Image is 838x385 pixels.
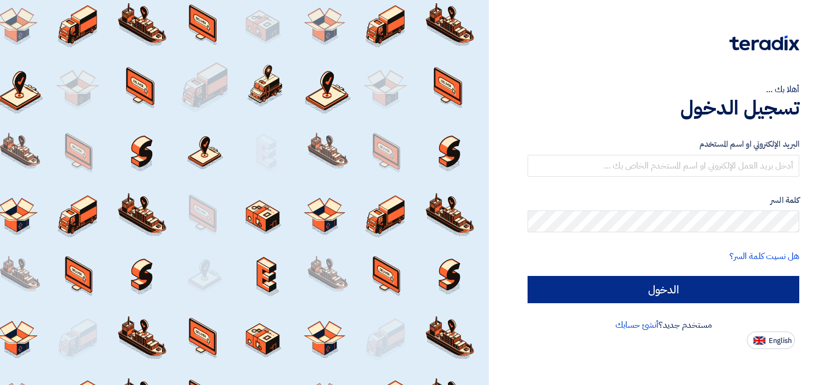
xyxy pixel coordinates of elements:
[528,155,799,177] input: أدخل بريد العمل الإلكتروني او اسم المستخدم الخاص بك ...
[729,35,799,51] img: Teradix logo
[753,336,765,345] img: en-US.png
[528,276,799,303] input: الدخول
[747,332,795,349] button: English
[729,250,799,263] a: هل نسيت كلمة السر؟
[528,83,799,96] div: أهلا بك ...
[769,337,792,345] span: English
[528,96,799,120] h1: تسجيل الدخول
[528,138,799,151] label: البريد الإلكتروني او اسم المستخدم
[528,318,799,332] div: مستخدم جديد؟
[615,318,659,332] a: أنشئ حسابك
[528,194,799,207] label: كلمة السر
